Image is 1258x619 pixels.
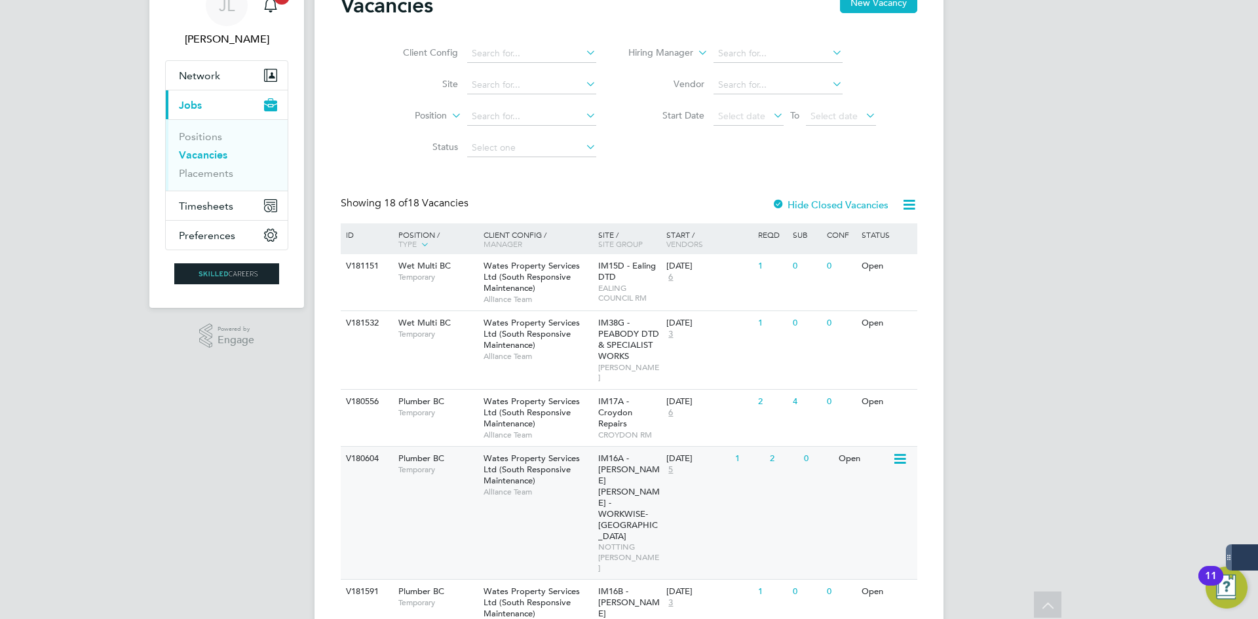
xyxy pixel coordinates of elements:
[484,430,592,440] span: Alliance Team
[484,317,580,350] span: Wates Property Services Ltd (South Responsive Maintenance)
[1205,576,1217,593] div: 11
[398,453,444,464] span: Plumber BC
[384,197,408,210] span: 18 of
[343,311,389,335] div: V181532
[384,197,468,210] span: 18 Vacancies
[666,318,752,329] div: [DATE]
[790,580,824,604] div: 0
[398,396,444,407] span: Plumber BC
[666,272,675,283] span: 6
[755,580,789,604] div: 1
[598,238,643,249] span: Site Group
[666,396,752,407] div: [DATE]
[598,260,656,282] span: IM15D - Ealing DTD
[824,390,858,414] div: 0
[398,407,477,418] span: Temporary
[666,261,752,272] div: [DATE]
[218,335,254,346] span: Engage
[666,597,675,609] span: 3
[824,580,858,604] div: 0
[166,191,288,220] button: Timesheets
[858,580,915,604] div: Open
[166,61,288,90] button: Network
[383,47,458,58] label: Client Config
[732,447,766,471] div: 1
[666,453,729,464] div: [DATE]
[218,324,254,335] span: Powered by
[858,311,915,335] div: Open
[1206,567,1248,609] button: Open Resource Center, 11 new notifications
[343,580,389,604] div: V181591
[372,109,447,122] label: Position
[398,586,444,597] span: Plumber BC
[595,223,664,255] div: Site /
[174,263,279,284] img: skilledcareers-logo-retina.png
[598,430,660,440] span: CROYDON RM
[786,107,803,124] span: To
[772,198,888,211] label: Hide Closed Vacancies
[755,254,789,278] div: 1
[858,223,915,246] div: Status
[824,254,858,278] div: 0
[166,119,288,191] div: Jobs
[467,45,596,63] input: Search for...
[790,311,824,335] div: 0
[598,317,659,362] span: IM38G - PEABODY DTD & SPECIALIST WORKS
[383,141,458,153] label: Status
[343,390,389,414] div: V180556
[801,447,835,471] div: 0
[666,329,675,340] span: 3
[666,238,703,249] span: Vendors
[484,294,592,305] span: Alliance Team
[484,487,592,497] span: Alliance Team
[618,47,693,60] label: Hiring Manager
[343,447,389,471] div: V180604
[467,107,596,126] input: Search for...
[484,351,592,362] span: Alliance Team
[398,329,477,339] span: Temporary
[398,238,417,249] span: Type
[598,283,660,303] span: EALING COUNCIL RM
[755,223,789,246] div: Reqd
[755,390,789,414] div: 2
[666,407,675,419] span: 6
[790,223,824,246] div: Sub
[484,453,580,486] span: Wates Property Services Ltd (South Responsive Maintenance)
[179,167,233,179] a: Placements
[718,110,765,122] span: Select date
[165,31,288,47] span: Joe Laws
[484,396,580,429] span: Wates Property Services Ltd (South Responsive Maintenance)
[341,197,471,210] div: Showing
[663,223,755,255] div: Start /
[824,311,858,335] div: 0
[398,260,451,271] span: Wet Multi BC
[858,390,915,414] div: Open
[343,223,389,246] div: ID
[179,99,202,111] span: Jobs
[389,223,480,256] div: Position /
[598,453,660,541] span: IM16A - [PERSON_NAME] [PERSON_NAME] - WORKWISE- [GEOGRAPHIC_DATA]
[166,90,288,119] button: Jobs
[484,238,522,249] span: Manager
[629,78,704,90] label: Vendor
[810,110,858,122] span: Select date
[199,324,255,348] a: Powered byEngage
[467,139,596,157] input: Select one
[398,317,451,328] span: Wet Multi BC
[714,76,843,94] input: Search for...
[383,78,458,90] label: Site
[767,447,801,471] div: 2
[179,200,233,212] span: Timesheets
[179,69,220,82] span: Network
[598,396,632,429] span: IM17A - Croydon Repairs
[824,223,858,246] div: Conf
[166,221,288,250] button: Preferences
[398,272,477,282] span: Temporary
[598,542,660,572] span: NOTTING [PERSON_NAME]
[835,447,892,471] div: Open
[790,254,824,278] div: 0
[398,597,477,608] span: Temporary
[398,464,477,475] span: Temporary
[467,76,596,94] input: Search for...
[666,586,752,597] div: [DATE]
